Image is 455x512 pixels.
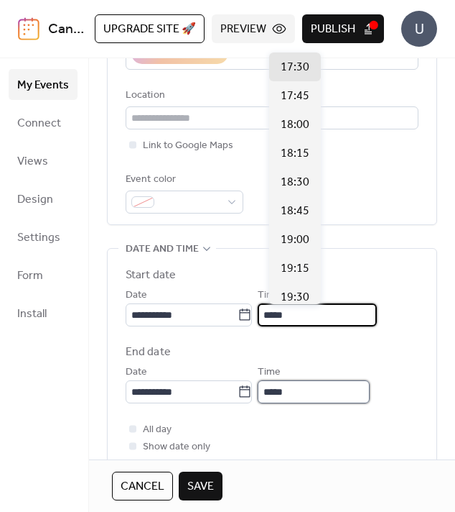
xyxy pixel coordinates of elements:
[281,59,309,76] span: 17:30
[17,112,61,134] span: Connect
[143,456,205,473] span: Hide end time
[95,14,205,43] button: Upgrade site 🚀
[112,472,173,500] button: Cancel
[281,145,309,163] span: 18:15
[143,439,210,456] span: Show date only
[126,267,176,284] div: Start date
[126,344,171,361] div: End date
[126,364,147,381] span: Date
[220,21,266,38] span: Preview
[9,260,78,291] a: Form
[302,14,384,43] button: Publish
[17,303,47,325] span: Install
[281,289,309,306] span: 19:30
[9,145,78,176] a: Views
[281,203,309,220] span: 18:45
[17,227,60,249] span: Settings
[281,88,309,105] span: 17:45
[103,21,196,38] span: Upgrade site 🚀
[17,265,43,287] span: Form
[401,11,437,47] div: U
[126,287,147,304] span: Date
[9,221,78,252] a: Settings
[18,17,39,40] img: logo
[9,298,78,329] a: Install
[126,171,240,188] div: Event color
[281,260,309,278] span: 19:15
[281,174,309,191] span: 18:30
[121,478,164,495] span: Cancel
[126,87,416,104] div: Location
[179,472,222,500] button: Save
[281,116,309,134] span: 18:00
[187,478,214,495] span: Save
[9,107,78,138] a: Connect
[311,21,355,38] span: Publish
[126,241,199,258] span: Date and time
[212,14,295,43] button: Preview
[143,421,172,439] span: All day
[17,188,53,211] span: Design
[9,69,78,100] a: My Events
[17,74,69,96] span: My Events
[258,287,281,304] span: Time
[281,232,309,249] span: 19:00
[17,150,48,173] span: Views
[258,364,281,381] span: Time
[48,16,228,43] a: Canva Design DAG0bu253bc
[143,137,233,155] span: Link to Google Maps
[9,183,78,214] a: Design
